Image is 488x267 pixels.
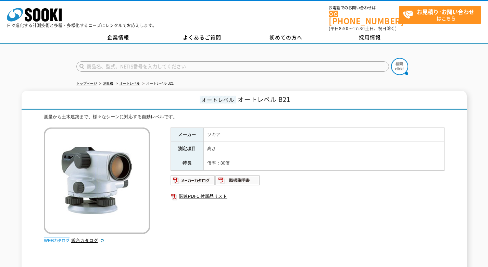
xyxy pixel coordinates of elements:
a: トップページ [76,82,97,85]
span: オートレベル B21 [238,95,290,104]
span: 8:50 [339,25,349,32]
a: オートレベル [120,82,140,85]
strong: お見積り･お問い合わせ [417,8,474,16]
input: 商品名、型式、NETIS番号を入力してください [76,61,389,72]
div: 測量から土木建築まで、様々なシーンに対応する自動レベルです。 [44,113,445,121]
td: ソキア [203,128,444,142]
a: 企業情報 [76,33,160,43]
a: 関連PDF1 付属品リスト [171,192,445,201]
a: メーカーカタログ [171,179,215,184]
a: 取扱説明書 [215,179,260,184]
th: メーカー [171,128,203,142]
th: 測定項目 [171,142,203,156]
span: 17:30 [353,25,365,32]
p: 日々進化する計測技術と多種・多様化するニーズにレンタルでお応えします。 [7,23,157,27]
a: 総合カタログ [71,238,105,243]
td: 高さ [203,142,444,156]
img: btn_search.png [391,58,408,75]
span: お電話でのお問い合わせは [329,6,399,10]
a: [PHONE_NUMBER] [329,11,399,25]
td: 倍率：30倍 [203,156,444,171]
img: メーカーカタログ [171,175,215,186]
a: よくあるご質問 [160,33,244,43]
span: (平日 ～ 土日、祝日除く) [329,25,397,32]
a: 測量機 [103,82,113,85]
th: 特長 [171,156,203,171]
a: 採用情報 [328,33,412,43]
img: 取扱説明書 [215,175,260,186]
li: オートレベル B21 [141,80,174,87]
span: 初めての方へ [270,34,302,41]
a: お見積り･お問い合わせはこちら [399,6,481,24]
span: はこちら [403,6,481,23]
img: オートレベル B21 [44,128,150,234]
a: 初めての方へ [244,33,328,43]
span: オートレベル [200,96,236,104]
img: webカタログ [44,237,70,244]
